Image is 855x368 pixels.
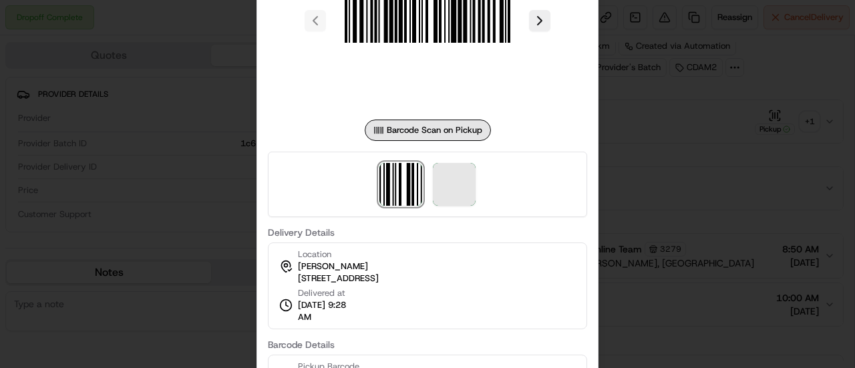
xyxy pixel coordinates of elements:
img: barcode_scan_on_pickup image [379,163,422,206]
span: Delivered at [298,287,359,299]
label: Barcode Details [268,340,587,349]
span: [DATE] 9:28 AM [298,299,359,323]
span: [STREET_ADDRESS] [298,272,379,285]
span: [PERSON_NAME] [298,260,368,272]
div: Barcode Scan on Pickup [365,120,491,141]
span: Location [298,248,331,260]
label: Delivery Details [268,228,587,237]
